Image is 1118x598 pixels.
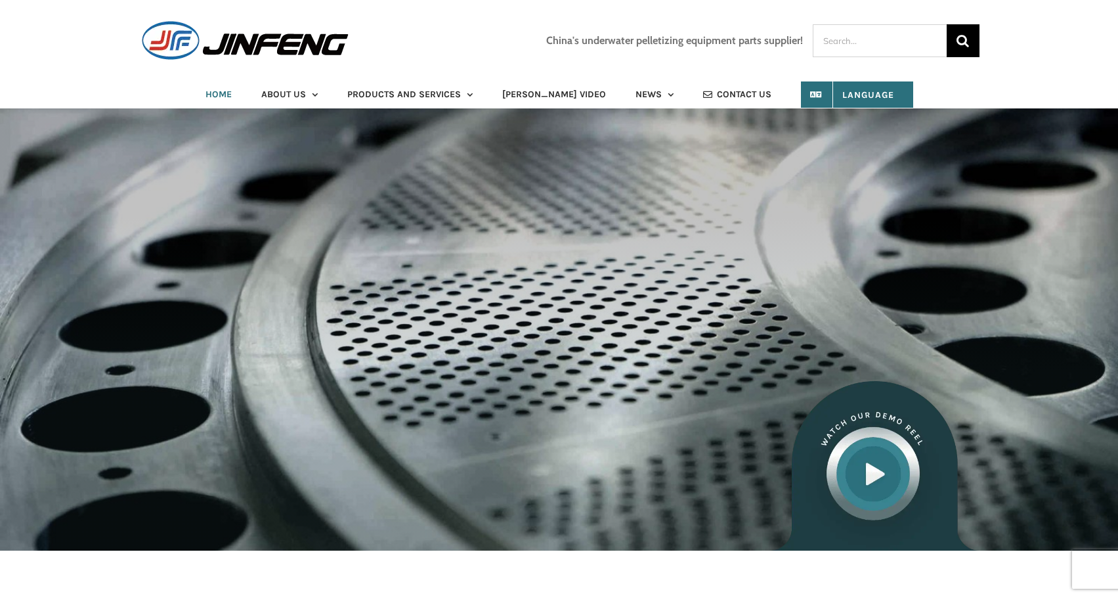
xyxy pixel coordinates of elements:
[769,381,979,551] img: landscaper-watch-video-button
[769,379,979,396] a: landscaper-watch-video-button
[546,35,803,47] h3: China's underwater pelletizing equipment parts supplier!
[813,24,947,57] input: Search...
[502,90,606,99] span: [PERSON_NAME] VIDEO
[347,90,461,99] span: PRODUCTS AND SERVICES
[717,90,771,99] span: CONTACT US
[261,81,318,108] a: ABOUT US
[703,81,771,108] a: CONTACT US
[205,90,232,99] span: HOME
[820,89,894,101] span: Language
[347,81,473,108] a: PRODUCTS AND SERVICES
[139,20,351,61] img: JINFENG Logo
[635,90,662,99] span: NEWS
[139,81,979,108] nav: Main Menu
[635,81,674,108] a: NEWS
[205,81,232,108] a: HOME
[502,81,606,108] a: [PERSON_NAME] VIDEO
[947,24,979,57] input: Search
[261,90,306,99] span: ABOUT US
